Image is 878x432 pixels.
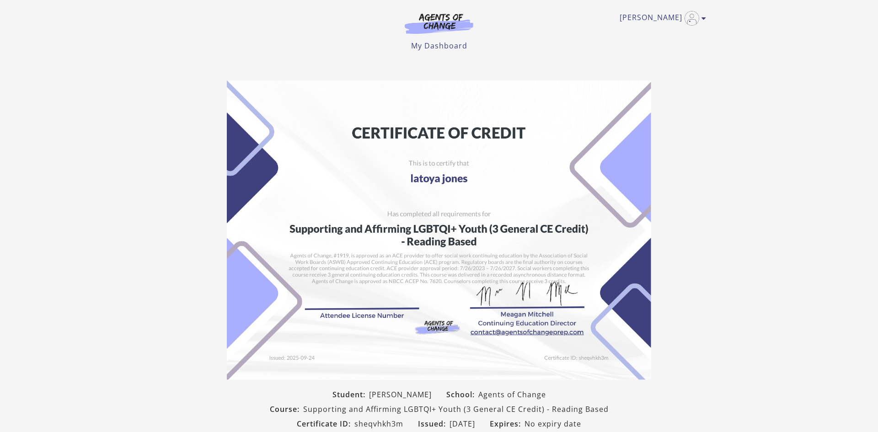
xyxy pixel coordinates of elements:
span: Certificate ID: [297,418,354,429]
span: School: [446,389,478,400]
span: [DATE] [450,418,475,429]
span: [PERSON_NAME] [369,389,432,400]
span: Agents of Change [478,389,546,400]
span: sheqvhkh3m [354,418,403,429]
a: My Dashboard [411,41,467,51]
img: Agents of Change Logo [395,13,483,34]
img: Certificate [227,80,651,380]
span: Course: [270,404,303,415]
span: Supporting and Affirming LGBTQI+ Youth (3 General CE Credit) - Reading Based [303,404,609,415]
span: Student: [332,389,369,400]
span: Expires: [490,418,525,429]
span: No expiry date [525,418,581,429]
span: Issued: [418,418,450,429]
a: Toggle menu [620,11,701,26]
